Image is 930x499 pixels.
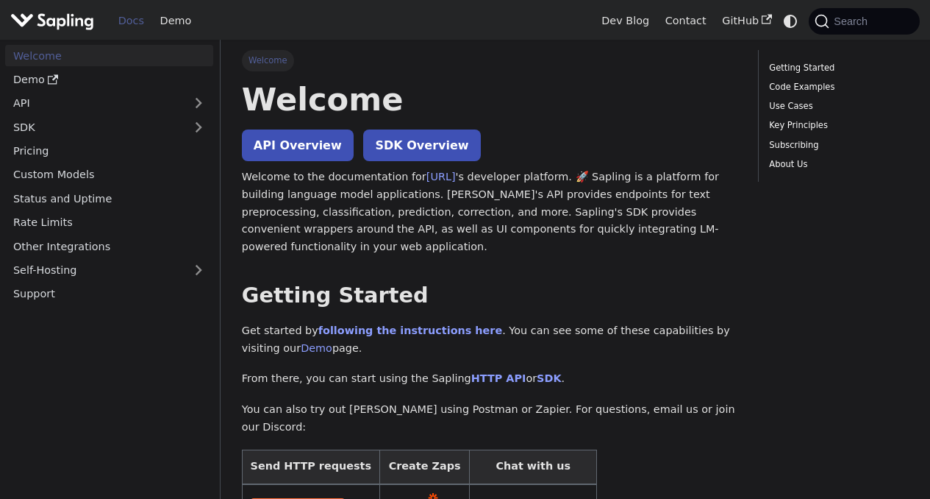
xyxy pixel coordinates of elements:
th: Create Zaps [379,450,470,484]
button: Search (Command+K) [809,8,919,35]
a: Status and Uptime [5,188,213,209]
a: Subscribing [769,138,904,152]
button: Expand sidebar category 'SDK' [184,116,213,138]
a: Docs [110,10,152,32]
a: Getting Started [769,61,904,75]
img: Sapling.ai [10,10,94,32]
a: [URL] [426,171,456,183]
span: Search [829,15,876,27]
p: Get started by . You can see some of these capabilities by visiting our page. [242,322,737,358]
a: SDK Overview [363,130,480,161]
h1: Welcome [242,79,737,119]
a: Rate Limits [5,212,213,233]
a: Self-Hosting [5,260,213,281]
a: Key Principles [769,118,904,132]
a: Sapling.aiSapling.ai [10,10,99,32]
th: Chat with us [470,450,597,484]
a: Pricing [5,141,213,162]
a: About Us [769,158,904,171]
a: API Overview [242,130,354,161]
a: Code Examples [769,80,904,94]
a: HTTP API [471,372,526,384]
a: Welcome [5,45,213,66]
a: Support [5,283,213,305]
a: Custom Models [5,164,213,185]
nav: Breadcrumbs [242,50,737,71]
button: Expand sidebar category 'API' [184,93,213,114]
span: Welcome [242,50,294,71]
a: Dev Blog [593,10,657,32]
a: Use Cases [769,99,904,113]
a: SDK [5,116,184,138]
a: Other Integrations [5,236,213,257]
a: API [5,93,184,114]
a: SDK [537,372,561,384]
a: Demo [152,10,199,32]
th: Send HTTP requests [242,450,379,484]
a: following the instructions here [318,325,502,336]
h2: Getting Started [242,283,737,309]
p: You can also try out [PERSON_NAME] using Postman or Zapier. For questions, email us or join our D... [242,401,737,436]
a: Demo [5,69,213,91]
p: From there, you can start using the Sapling or . [242,370,737,388]
button: Switch between dark and light mode (currently system mode) [780,10,801,32]
a: Contact [657,10,715,32]
a: Demo [301,342,332,354]
p: Welcome to the documentation for 's developer platform. 🚀 Sapling is a platform for building lang... [242,169,737,256]
a: GitHub [714,10,779,32]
